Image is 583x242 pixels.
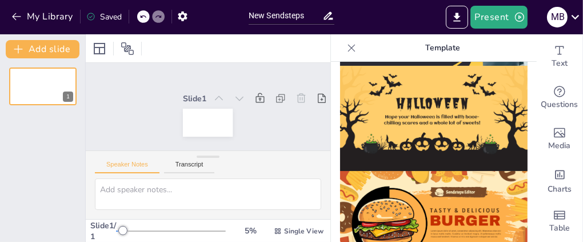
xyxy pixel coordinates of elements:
[6,40,79,58] button: Add slide
[9,7,78,26] button: My Library
[549,222,570,235] span: Table
[188,82,214,104] div: Slide 1
[86,11,122,22] div: Saved
[547,7,568,27] div: m b
[537,201,582,242] div: Add a table
[90,39,109,58] div: Layout
[340,66,528,172] img: thumb-13.png
[541,98,578,111] span: Questions
[164,161,215,173] button: Transcript
[249,7,322,24] input: Insert title
[537,77,582,118] div: Get real-time input from your audience
[446,6,468,29] button: Export to PowerPoint
[95,161,159,173] button: Speaker Notes
[549,140,571,152] span: Media
[361,34,525,62] p: Template
[547,6,568,29] button: m b
[552,57,568,70] span: Text
[90,220,116,242] div: Slide 1 / 1
[470,6,528,29] button: Present
[284,227,324,236] span: Single View
[537,36,582,77] div: Add text boxes
[548,183,572,196] span: Charts
[121,42,134,55] span: Position
[537,118,582,160] div: Add images, graphics, shapes or video
[9,68,77,105] div: 1
[237,225,265,236] div: 5 %
[63,92,73,102] div: 1
[537,160,582,201] div: Add charts and graphs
